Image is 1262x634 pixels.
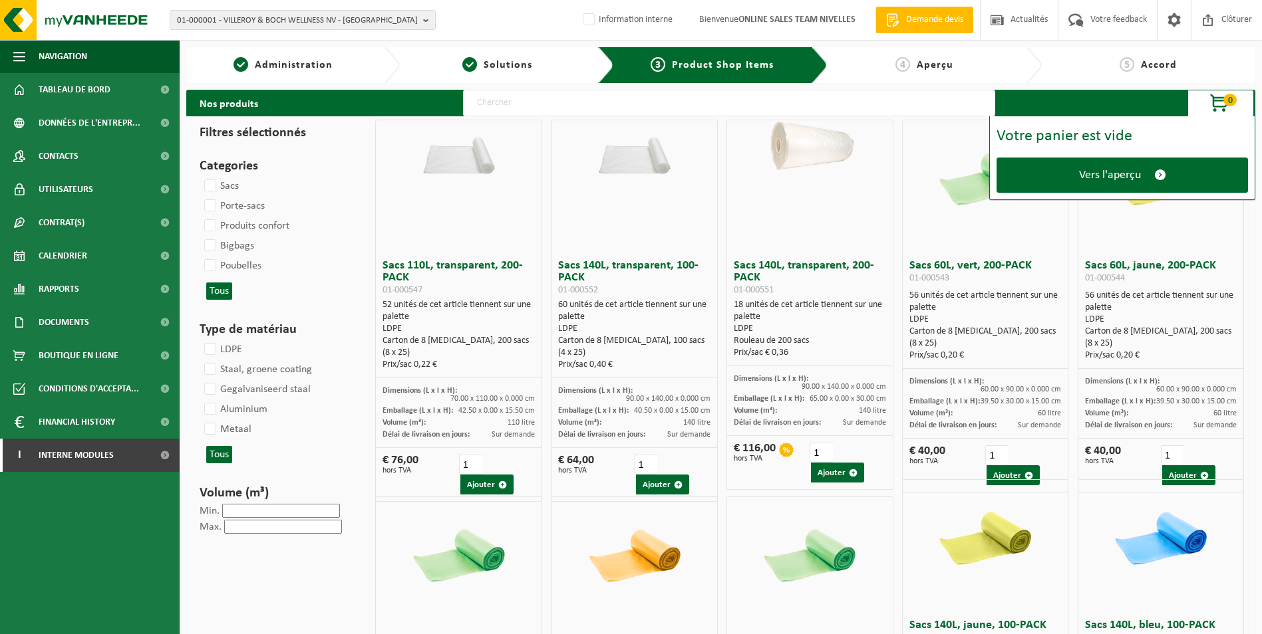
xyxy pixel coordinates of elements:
[383,431,470,439] span: Délai de livraison en jours:
[383,419,426,427] span: Volume (m³):
[683,419,710,427] span: 140 litre
[39,106,140,140] span: Données de l'entrepr...
[383,467,418,475] span: hors TVA
[909,409,953,417] span: Volume (m³):
[1085,377,1160,385] span: Dimensions (L x l x H):
[558,455,594,475] div: € 64,00
[1120,57,1134,72] span: 5
[738,15,856,25] strong: ONLINE SALES TEAM NIVELLES
[206,282,232,300] button: Tous
[1038,409,1061,417] span: 60 litre
[636,475,689,494] button: Ajouter
[929,480,1042,593] img: 01-000554
[903,13,967,27] span: Demande devis
[202,399,267,419] label: Aluminium
[1018,421,1061,429] span: Sur demande
[909,421,997,429] span: Délai de livraison en jours:
[734,407,777,415] span: Volume (m³):
[626,395,710,403] span: 90.00 x 140.00 x 0.000 cm
[909,290,1062,362] div: 56 unités de cet article tiennent sur une palette
[39,173,93,206] span: Utilisateurs
[734,260,886,296] h3: Sacs 140L, transparent, 200-PACK
[624,57,801,73] a: 3Product Shop Items
[578,497,691,610] img: 01-000549
[997,128,1248,144] div: Votre panier est vide
[202,419,251,439] label: Metaal
[558,285,598,295] span: 01-000552
[1193,421,1237,429] span: Sur demande
[734,395,804,403] span: Emballage (L x l x H):
[909,377,984,385] span: Dimensions (L x l x H):
[909,445,945,465] div: € 40,00
[170,10,436,30] button: 01-000001 - VILLEROY & BOCH WELLNESS NV - [GEOGRAPHIC_DATA]
[1085,314,1237,326] div: LDPE
[981,385,1061,393] span: 60.00 x 90.00 x 0.000 cm
[1085,397,1156,405] span: Emballage (L x l x H):
[39,239,87,272] span: Calendrier
[802,383,886,391] span: 90.00 x 140.00 x 0.000 cm
[202,216,289,236] label: Produits confort
[909,457,945,465] span: hors TVA
[981,397,1061,405] span: 39.50 x 30.00 x 15.00 cm
[1085,409,1128,417] span: Volume (m³):
[810,395,886,403] span: 65.00 x 0.00 x 30.00 cm
[383,407,453,415] span: Emballage (L x l x H):
[578,120,691,177] img: 01-000552
[635,455,657,475] input: 1
[200,483,351,503] h3: Volume (m³)
[383,323,535,335] div: LDPE
[39,140,79,173] span: Contacts
[734,285,774,295] span: 01-000551
[406,57,587,73] a: 2Solutions
[1079,168,1141,182] span: Vers l'aperçu
[459,455,482,475] input: 1
[383,285,422,295] span: 01-000547
[558,260,710,296] h3: Sacs 140L, transparent, 100-PACK
[558,335,710,359] div: Carton de 8 [MEDICAL_DATA], 100 sacs (4 x 25)
[909,314,1062,326] div: LDPE
[202,379,311,399] label: Gegalvaniseerd staal
[987,465,1040,485] button: Ajouter
[508,419,535,427] span: 110 litre
[383,335,535,359] div: Carton de 8 [MEDICAL_DATA], 200 sacs (8 x 25)
[186,90,271,116] h2: Nos produits
[460,475,514,494] button: Ajouter
[402,120,516,177] img: 01-000547
[383,260,535,296] h3: Sacs 110L, transparent, 200-PACK
[200,156,351,176] h3: Categories
[234,57,248,72] span: 1
[202,176,239,196] label: Sacs
[202,256,261,276] label: Poubelles
[909,260,1062,286] h3: Sacs 60L, vert, 200-PACK
[1085,273,1125,283] span: 01-000544
[1156,397,1237,405] span: 39.50 x 30.00 x 15.00 cm
[1187,90,1254,116] button: 0
[672,60,774,70] span: Product Shop Items
[634,407,710,415] span: 40.50 x 0.00 x 15.00 cm
[834,57,1015,73] a: 4Aperçu
[734,347,886,359] div: Prix/sac € 0,36
[1085,260,1237,286] h3: Sacs 60L, jaune, 200-PACK
[39,40,87,73] span: Navigation
[193,57,373,73] a: 1Administration
[202,196,265,216] label: Porte-sacs
[1085,457,1121,465] span: hors TVA
[909,350,1062,362] div: Prix/sac 0,20 €
[177,11,418,31] span: 01-000001 - VILLEROY & BOCH WELLNESS NV - [GEOGRAPHIC_DATA]
[734,455,776,463] span: hors TVA
[1085,421,1172,429] span: Délai de livraison en jours:
[734,419,821,427] span: Délai de livraison en jours:
[202,340,242,360] label: LDPE
[909,397,980,405] span: Emballage (L x l x H):
[458,407,535,415] span: 42.50 x 0.00 x 15.50 cm
[255,60,333,70] span: Administration
[1223,94,1237,106] span: 0
[39,306,89,339] span: Documents
[1156,385,1237,393] span: 60.00 x 90.00 x 0.000 cm
[859,407,886,415] span: 140 litre
[558,359,710,371] div: Prix/sac 0,40 €
[1104,480,1217,593] img: 01-000555
[558,323,710,335] div: LDPE
[200,320,351,340] h3: Type de matériau
[484,60,532,70] span: Solutions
